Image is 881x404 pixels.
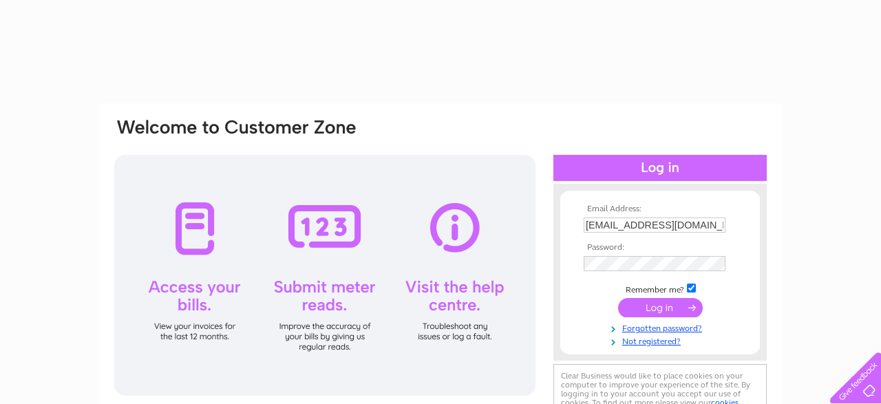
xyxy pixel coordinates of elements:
input: Submit [618,298,703,317]
a: Forgotten password? [584,321,740,334]
th: Password: [580,243,740,253]
a: Not registered? [584,334,740,347]
td: Remember me? [580,281,740,295]
th: Email Address: [580,204,740,214]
